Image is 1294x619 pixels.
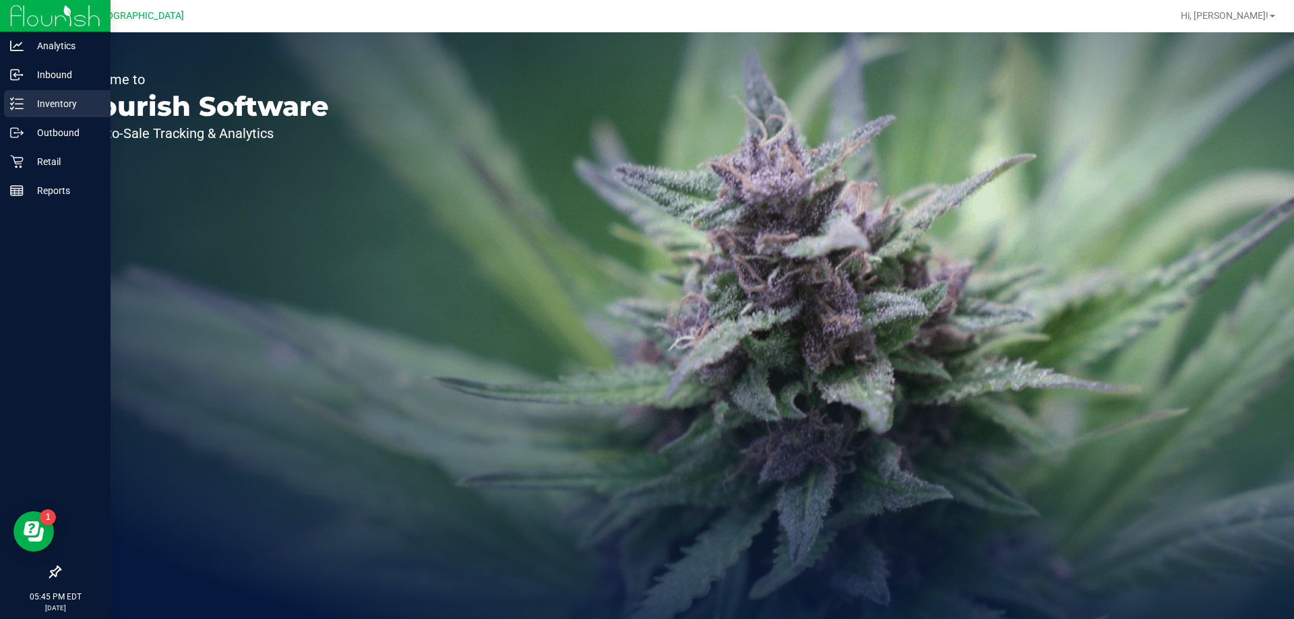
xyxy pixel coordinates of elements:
[6,591,104,603] p: 05:45 PM EDT
[6,603,104,613] p: [DATE]
[10,39,24,53] inline-svg: Analytics
[73,73,329,86] p: Welcome to
[24,154,104,170] p: Retail
[92,10,184,22] span: [GEOGRAPHIC_DATA]
[73,93,329,120] p: Flourish Software
[10,68,24,82] inline-svg: Inbound
[24,96,104,112] p: Inventory
[10,97,24,110] inline-svg: Inventory
[73,127,329,140] p: Seed-to-Sale Tracking & Analytics
[24,125,104,141] p: Outbound
[40,509,56,525] iframe: Resource center unread badge
[10,184,24,197] inline-svg: Reports
[24,38,104,54] p: Analytics
[24,183,104,199] p: Reports
[1181,10,1268,21] span: Hi, [PERSON_NAME]!
[24,67,104,83] p: Inbound
[10,126,24,139] inline-svg: Outbound
[13,511,54,552] iframe: Resource center
[10,155,24,168] inline-svg: Retail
